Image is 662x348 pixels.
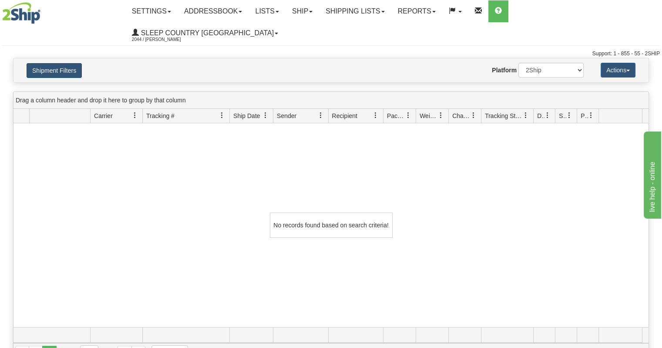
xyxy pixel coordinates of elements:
[13,92,649,109] div: grid grouping header
[642,129,661,218] iframe: chat widget
[146,111,175,120] span: Tracking #
[319,0,391,22] a: Shipping lists
[387,111,405,120] span: Packages
[258,108,273,123] a: Ship Date filter column settings
[139,29,274,37] span: Sleep Country [GEOGRAPHIC_DATA]
[270,213,393,238] div: No records found based on search criteria!
[562,108,577,123] a: Shipment Issues filter column settings
[125,0,178,22] a: Settings
[391,0,442,22] a: Reports
[401,108,416,123] a: Packages filter column settings
[277,111,296,120] span: Sender
[125,22,285,44] a: Sleep Country [GEOGRAPHIC_DATA] 2044 / [PERSON_NAME]
[215,108,229,123] a: Tracking # filter column settings
[420,111,438,120] span: Weight
[286,0,319,22] a: Ship
[584,108,598,123] a: Pickup Status filter column settings
[559,111,566,120] span: Shipment Issues
[433,108,448,123] a: Weight filter column settings
[313,108,328,123] a: Sender filter column settings
[178,0,249,22] a: Addressbook
[452,111,470,120] span: Charge
[249,0,285,22] a: Lists
[466,108,481,123] a: Charge filter column settings
[132,35,197,44] span: 2044 / [PERSON_NAME]
[128,108,142,123] a: Carrier filter column settings
[601,63,635,78] button: Actions
[7,5,81,16] div: live help - online
[518,108,533,123] a: Tracking Status filter column settings
[537,111,544,120] span: Delivery Status
[332,111,357,120] span: Recipient
[540,108,555,123] a: Delivery Status filter column settings
[94,111,113,120] span: Carrier
[2,50,660,57] div: Support: 1 - 855 - 55 - 2SHIP
[368,108,383,123] a: Recipient filter column settings
[27,63,82,78] button: Shipment Filters
[581,111,588,120] span: Pickup Status
[492,66,517,74] label: Platform
[485,111,523,120] span: Tracking Status
[233,111,260,120] span: Ship Date
[2,2,40,24] img: logo2044.jpg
